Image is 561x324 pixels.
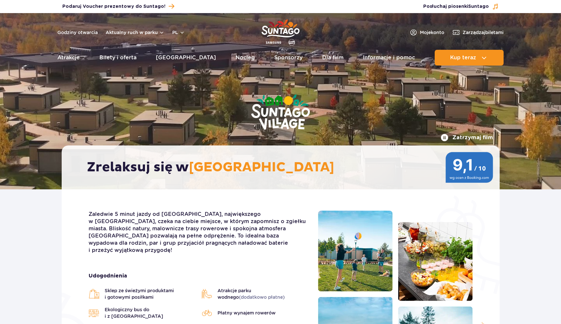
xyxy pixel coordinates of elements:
[105,306,195,319] span: Ekologiczny bus do i z [GEOGRAPHIC_DATA]
[420,29,444,36] span: Moje konto
[274,50,302,66] a: Sponsorzy
[218,287,308,300] span: Atrakcje parku wodnego
[57,29,98,36] a: Godziny otwarcia
[363,50,415,66] a: Informacje i pomoc
[156,50,216,66] a: [GEOGRAPHIC_DATA]
[99,50,136,66] a: Bilety i oferta
[89,211,308,254] p: Zaledwie 5 minut jazdy od [GEOGRAPHIC_DATA], największego w [GEOGRAPHIC_DATA], czeka na ciebie mi...
[225,69,336,157] img: Suntago Village
[89,272,308,279] strong: Udogodnienia
[409,29,444,36] a: Mojekonto
[239,295,285,300] span: (dodatkowo płatne)
[423,3,499,10] button: Posłuchaj piosenkiSuntago
[62,3,165,10] span: Podaruj Voucher prezentowy do Suntago!
[435,50,504,66] button: Kup teraz
[322,50,343,66] a: Dla firm
[463,29,504,36] span: Zarządzaj biletami
[452,29,504,36] a: Zarządzajbiletami
[57,50,80,66] a: Atrakcje
[261,16,300,47] a: Park of Poland
[62,2,174,11] a: Podaruj Voucher prezentowy do Suntago!
[106,30,164,35] button: Aktualny ruch w parku
[172,29,185,36] button: pl
[446,152,493,183] img: 9,1/10 wg ocen z Booking.com
[450,55,476,61] span: Kup teraz
[218,310,276,316] span: Płatny wynajem rowerów
[105,287,195,300] span: Sklep ze świeżymi produktami i gotowymi posiłkami
[423,3,489,10] span: Posłuchaj piosenki
[441,134,493,142] button: Zatrzymaj film
[236,50,255,66] a: Nocleg
[189,159,334,176] span: [GEOGRAPHIC_DATA]
[87,159,481,176] h2: Zrelaksuj się w
[468,4,489,9] span: Suntago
